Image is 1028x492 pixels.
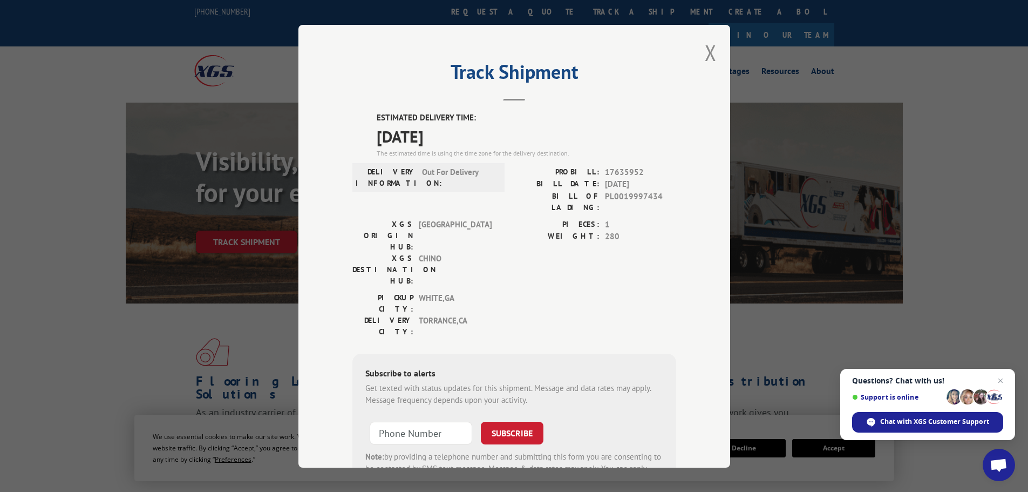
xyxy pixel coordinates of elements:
span: [GEOGRAPHIC_DATA] [419,218,492,252]
span: 1 [605,218,676,231]
span: Out For Delivery [422,166,495,188]
span: Close chat [994,374,1007,387]
label: PROBILL: [514,166,600,178]
label: WEIGHT: [514,231,600,243]
span: PL0019997434 [605,190,676,213]
span: Chat with XGS Customer Support [880,417,989,427]
label: XGS DESTINATION HUB: [352,252,413,286]
button: SUBSCRIBE [481,421,543,444]
span: CHINO [419,252,492,286]
input: Phone Number [370,421,472,444]
div: Get texted with status updates for this shipment. Message and data rates may apply. Message frequ... [365,382,663,406]
button: Close modal [705,38,717,67]
span: Support is online [852,393,943,401]
label: XGS ORIGIN HUB: [352,218,413,252]
label: DELIVERY CITY: [352,314,413,337]
label: BILL OF LADING: [514,190,600,213]
label: PICKUP CITY: [352,292,413,314]
label: ESTIMATED DELIVERY TIME: [377,112,676,124]
span: 280 [605,231,676,243]
label: PIECES: [514,218,600,231]
div: Subscribe to alerts [365,366,663,382]
label: DELIVERY INFORMATION: [356,166,417,188]
div: Open chat [983,449,1015,481]
span: [DATE] [605,178,676,191]
span: WHITE , GA [419,292,492,314]
div: by providing a telephone number and submitting this form you are consenting to be contacted by SM... [365,450,663,487]
div: Chat with XGS Customer Support [852,412,1003,433]
strong: Note: [365,451,384,461]
div: The estimated time is using the time zone for the delivery destination. [377,148,676,158]
span: TORRANCE , CA [419,314,492,337]
span: 17635952 [605,166,676,178]
label: BILL DATE: [514,178,600,191]
h2: Track Shipment [352,64,676,85]
span: Questions? Chat with us! [852,376,1003,385]
span: [DATE] [377,124,676,148]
